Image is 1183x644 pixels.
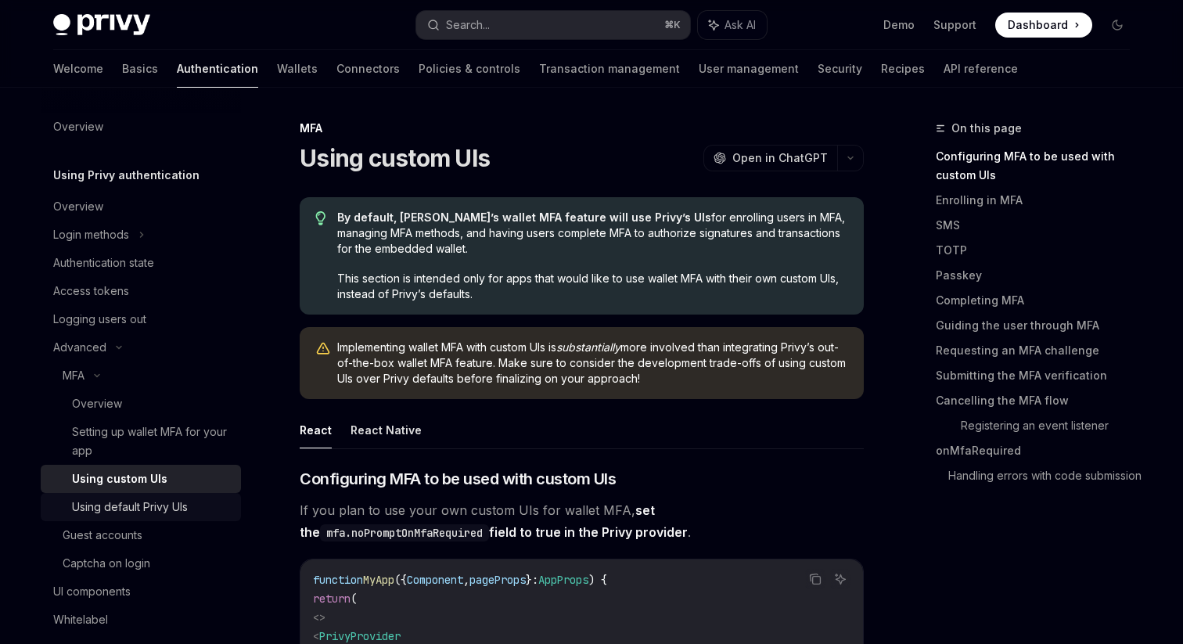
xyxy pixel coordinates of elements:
a: Dashboard [995,13,1092,38]
strong: set the field to true in the Privy provider [300,502,688,540]
a: Logging users out [41,305,241,333]
div: UI components [53,582,131,601]
svg: Warning [315,341,331,357]
a: Enrolling in MFA [936,188,1142,213]
div: Access tokens [53,282,129,300]
a: Welcome [53,50,103,88]
a: Policies & controls [419,50,520,88]
img: dark logo [53,14,150,36]
span: On this page [951,119,1022,138]
span: Dashboard [1008,17,1068,33]
a: Submitting the MFA verification [936,363,1142,388]
div: MFA [300,121,864,136]
div: Whitelabel [53,610,108,629]
a: Basics [122,50,158,88]
a: Authentication [177,50,258,88]
div: Captcha on login [63,554,150,573]
a: UI components [41,577,241,606]
a: User management [699,50,799,88]
span: Ask AI [725,17,756,33]
a: Captcha on login [41,549,241,577]
span: ({ [394,573,407,587]
a: Recipes [881,50,925,88]
span: < [313,629,319,643]
button: Search...⌘K [416,11,690,39]
button: Open in ChatGPT [703,145,837,171]
div: Search... [446,16,490,34]
span: Component [407,573,463,587]
span: If you plan to use your own custom UIs for wallet MFA, . [300,499,864,543]
span: } [526,573,532,587]
a: Registering an event listener [961,413,1142,438]
a: Cancelling the MFA flow [936,388,1142,413]
a: Overview [41,390,241,418]
span: Configuring MFA to be used with custom UIs [300,468,616,490]
div: Using custom UIs [72,470,167,488]
button: React Native [351,412,422,448]
em: substantially [556,340,620,354]
span: ⌘ K [664,19,681,31]
div: Using default Privy UIs [72,498,188,516]
a: Authentication state [41,249,241,277]
span: AppProps [538,573,588,587]
div: Guest accounts [63,526,142,545]
span: ( [351,592,357,606]
span: Open in ChatGPT [732,150,828,166]
div: MFA [63,366,84,385]
button: Toggle dark mode [1105,13,1130,38]
div: Advanced [53,338,106,357]
span: This section is intended only for apps that would like to use wallet MFA with their own custom UI... [337,271,848,302]
a: onMfaRequired [936,438,1142,463]
div: Overview [72,394,122,413]
span: return [313,592,351,606]
a: Handling errors with code submission [948,463,1142,488]
span: : [532,573,538,587]
div: Authentication state [53,254,154,272]
span: pageProps [469,573,526,587]
h1: Using custom UIs [300,144,490,172]
code: mfa.noPromptOnMfaRequired [320,524,489,541]
button: React [300,412,332,448]
a: Overview [41,113,241,141]
div: Overview [53,197,103,216]
svg: Tip [315,211,326,225]
strong: By default, [PERSON_NAME]’s wallet MFA feature will use Privy’s UIs [337,210,711,224]
div: Login methods [53,225,129,244]
a: Access tokens [41,277,241,305]
a: Security [818,50,862,88]
a: Passkey [936,263,1142,288]
a: Demo [883,17,915,33]
a: Guest accounts [41,521,241,549]
div: Setting up wallet MFA for your app [72,423,232,460]
span: PrivyProvider [319,629,401,643]
button: Ask AI [698,11,767,39]
a: Using default Privy UIs [41,493,241,521]
a: Requesting an MFA challenge [936,338,1142,363]
span: for enrolling users in MFA, managing MFA methods, and having users complete MFA to authorize sign... [337,210,848,257]
span: ) { [588,573,607,587]
span: function [313,573,363,587]
a: Connectors [336,50,400,88]
a: Wallets [277,50,318,88]
a: SMS [936,213,1142,238]
button: Copy the contents from the code block [805,569,825,589]
a: Guiding the user through MFA [936,313,1142,338]
a: Whitelabel [41,606,241,634]
div: Overview [53,117,103,136]
a: Support [933,17,976,33]
span: <> [313,610,325,624]
div: Logging users out [53,310,146,329]
span: Implementing wallet MFA with custom UIs is more involved than integrating Privy’s out-of-the-box ... [337,340,848,387]
a: Configuring MFA to be used with custom UIs [936,144,1142,188]
a: Setting up wallet MFA for your app [41,418,241,465]
a: API reference [944,50,1018,88]
a: Overview [41,192,241,221]
span: MyApp [363,573,394,587]
span: , [463,573,469,587]
a: TOTP [936,238,1142,263]
h5: Using Privy authentication [53,166,200,185]
button: Ask AI [830,569,850,589]
a: Using custom UIs [41,465,241,493]
a: Completing MFA [936,288,1142,313]
a: Transaction management [539,50,680,88]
